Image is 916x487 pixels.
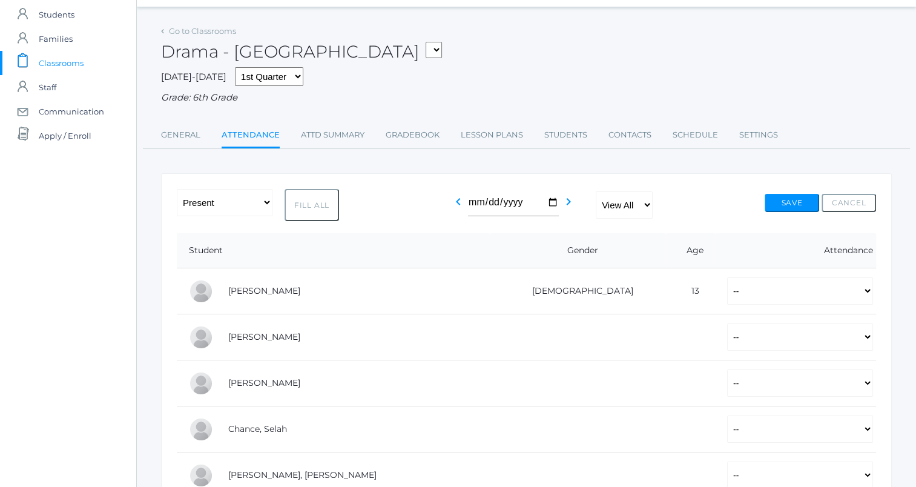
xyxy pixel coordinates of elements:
[739,123,778,147] a: Settings
[301,123,364,147] a: Attd Summary
[666,233,715,268] th: Age
[673,123,718,147] a: Schedule
[177,233,490,268] th: Student
[608,123,651,147] a: Contacts
[561,194,576,209] i: chevron_right
[161,42,442,61] h2: Drama - [GEOGRAPHIC_DATA]
[39,99,104,124] span: Communication
[161,123,200,147] a: General
[490,268,667,314] td: [DEMOGRAPHIC_DATA]
[822,194,876,212] button: Cancel
[169,26,236,36] a: Go to Classrooms
[666,268,715,314] td: 13
[451,194,466,209] i: chevron_left
[189,325,213,350] div: Gabby Brozek
[161,91,892,105] div: Grade: 6th Grade
[451,200,466,211] a: chevron_left
[561,200,576,211] a: chevron_right
[39,75,56,99] span: Staff
[189,279,213,303] div: Josey Baker
[544,123,587,147] a: Students
[39,51,84,75] span: Classrooms
[765,194,819,212] button: Save
[285,189,339,221] button: Fill All
[715,233,876,268] th: Attendance
[189,371,213,396] div: Eva Carr
[228,469,377,480] a: [PERSON_NAME], [PERSON_NAME]
[228,377,300,388] a: [PERSON_NAME]
[228,331,300,342] a: [PERSON_NAME]
[189,417,213,442] div: Selah Chance
[39,27,73,51] span: Families
[228,423,287,434] a: Chance, Selah
[228,285,300,296] a: [PERSON_NAME]
[39,124,91,148] span: Apply / Enroll
[161,71,226,82] span: [DATE]-[DATE]
[490,233,667,268] th: Gender
[39,2,74,27] span: Students
[461,123,523,147] a: Lesson Plans
[222,123,280,149] a: Attendance
[386,123,440,147] a: Gradebook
